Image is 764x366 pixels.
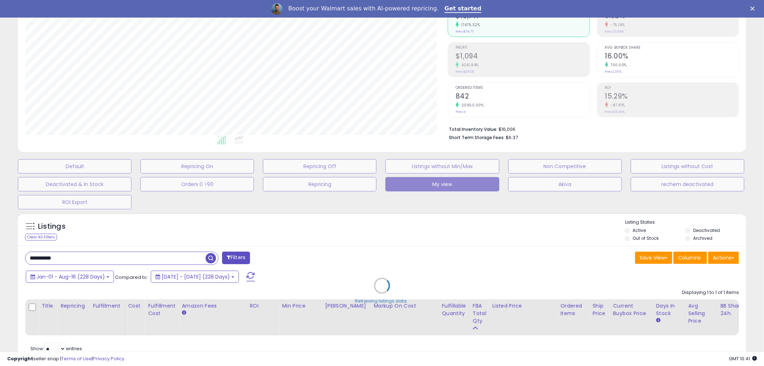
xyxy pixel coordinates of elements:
button: My view [385,177,499,191]
small: 4261.84% [459,62,479,68]
strong: Copyright [7,355,33,362]
button: Repricing [263,177,376,191]
small: Prev: 4 [456,110,466,114]
h2: 15.29% [605,92,739,102]
small: Prev: $74.77 [456,29,474,34]
button: Listings without Min/Max [385,159,499,174]
div: Retrieving listings data.. [355,298,409,305]
a: Get started [445,5,481,13]
small: Prev: $25.08 [456,70,474,74]
div: Boost your Walmart sales with AI-powered repricing. [288,5,439,12]
button: Repricing On [140,159,254,174]
b: Total Inventory Value: [449,126,498,132]
button: Non Competitive [508,159,622,174]
button: Deactivated & In Stock [18,177,131,191]
span: Profit [456,46,589,50]
span: Avg. Buybox Share [605,46,739,50]
b: Short Term Storage Fees: [449,134,505,141]
button: Repricing Off [263,159,376,174]
button: Default [18,159,131,174]
li: $16,006 [449,124,734,133]
button: ROI Export [18,195,131,209]
h2: 16.00% [605,52,739,62]
small: 700.00% [608,62,627,68]
div: Close [750,6,758,11]
h2: $1,094 [456,52,589,62]
small: 20950.00% [459,103,484,108]
small: -75.19% [608,22,625,28]
small: Prev: 33.54% [605,29,624,34]
h2: 842 [456,92,589,102]
div: seller snap | | [7,356,124,362]
button: rechem deactivated [631,177,744,191]
img: Profile image for Adrian [271,3,283,15]
button: Orders 0 >90 [140,177,254,191]
span: ROI [605,86,739,90]
button: Listings without Cost [631,159,744,174]
small: Prev: 125.40% [605,110,625,114]
span: Ordered Items [456,86,589,90]
small: 17475.32% [459,22,480,28]
small: -87.81% [608,103,625,108]
button: Akiva [508,177,622,191]
small: Prev: 2.00% [605,70,622,74]
span: $6.37 [506,134,518,141]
